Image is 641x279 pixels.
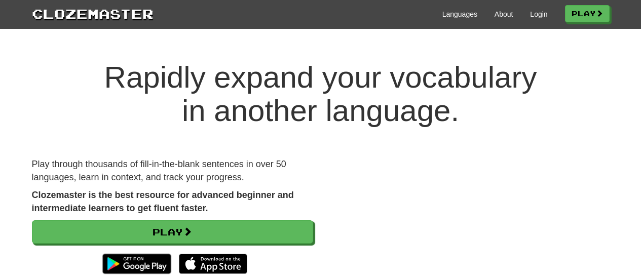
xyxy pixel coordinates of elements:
a: Play [32,220,313,244]
a: Languages [442,9,477,19]
strong: Clozemaster is the best resource for advanced beginner and intermediate learners to get fluent fa... [32,190,294,213]
img: Download_on_the_App_Store_Badge_US-UK_135x40-25178aeef6eb6b83b96f5f2d004eda3bffbb37122de64afbaef7... [179,254,247,274]
a: Play [565,5,610,22]
img: Get it on Google Play [97,249,176,279]
a: Login [530,9,547,19]
a: About [495,9,513,19]
p: Play through thousands of fill-in-the-blank sentences in over 50 languages, learn in context, and... [32,158,313,184]
a: Clozemaster [32,4,154,23]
